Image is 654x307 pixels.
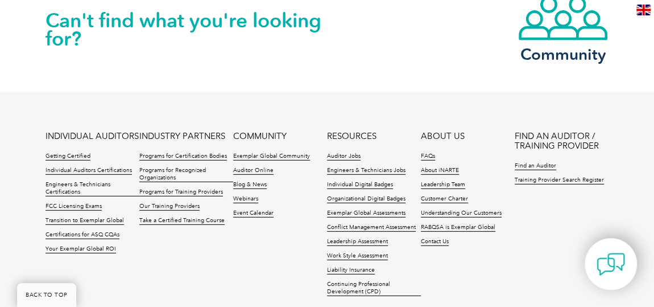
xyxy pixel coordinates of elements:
a: Organizational Digital Badges [327,195,405,203]
a: Contact Us [421,238,449,246]
a: Programs for Training Providers [139,189,223,197]
a: Leadership Team [421,181,465,189]
h2: Can't find what you're looking for? [45,11,327,48]
a: Individual Auditors Certifications [45,167,132,175]
img: en [636,5,651,15]
a: Engineers & Technicians Certifications [45,181,139,197]
a: Your Exemplar Global ROI [45,245,116,253]
a: About iNARTE [421,167,459,175]
a: INDUSTRY PARTNERS [139,132,225,141]
a: FAQs [421,153,435,161]
a: FIND AN AUDITOR / TRAINING PROVIDER [515,132,609,151]
a: INDIVIDUAL AUDITORS [45,132,139,141]
a: Engineers & Technicians Jobs [327,167,405,175]
a: Take a Certified Training Course [139,217,225,225]
a: Webinars [233,195,258,203]
a: RABQSA is Exemplar Global [421,224,495,232]
a: Event Calendar [233,210,274,218]
a: Auditor Online [233,167,274,175]
a: Programs for Certification Bodies [139,153,227,161]
a: FCC Licensing Exams [45,203,102,211]
a: Training Provider Search Register [515,177,604,185]
a: Blog & News [233,181,267,189]
a: Getting Certified [45,153,90,161]
a: Liability Insurance [327,267,375,275]
a: Find an Auditor [515,162,556,170]
a: Auditor Jobs [327,153,361,161]
a: Certifications for ASQ CQAs [45,231,119,239]
a: Our Training Providers [139,203,200,211]
a: Exemplar Global Community [233,153,310,161]
a: Work Style Assessment [327,252,388,260]
a: ABOUT US [421,132,465,141]
a: Exemplar Global Assessments [327,210,405,218]
a: Individual Digital Badges [327,181,393,189]
a: COMMUNITY [233,132,287,141]
a: RESOURCES [327,132,376,141]
a: Leadership Assessment [327,238,388,246]
h3: Community [518,47,609,62]
a: Understanding Our Customers [421,210,502,218]
img: contact-chat.png [597,250,625,279]
a: Programs for Recognized Organizations [139,167,233,182]
a: Transition to Exemplar Global [45,217,124,225]
a: Continuing Professional Development (CPD) [327,281,421,296]
a: BACK TO TOP [17,283,76,307]
a: Customer Charter [421,195,468,203]
a: Conflict Management Assessment [327,224,416,232]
